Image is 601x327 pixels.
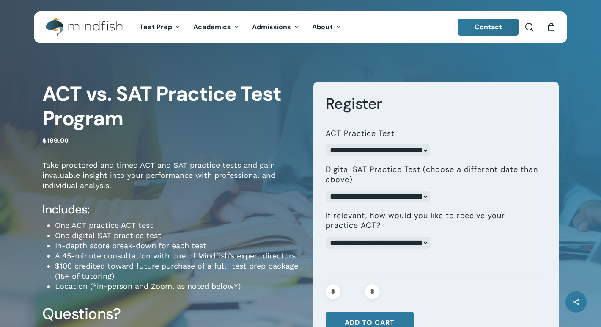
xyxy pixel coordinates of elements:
[42,82,301,131] h1: ACT vs. SAT Practice Test Program
[458,19,519,36] a: Contact
[187,24,246,31] a: Academics
[326,211,540,231] label: If relevant, how would you like to receive your practice ACT?
[133,24,187,31] a: Test Prep
[42,304,301,324] h3: Questions?
[55,261,301,281] li: $100 credited toward future purchase of a full test prep package (15+ of tutoring)
[193,22,231,31] span: Academics
[42,160,301,202] p: Take proctored and timed ACT and SAT practice tests and gain invaluable insight into your perform...
[475,22,502,31] span: Contact
[133,11,347,43] nav: Main Menu
[326,94,546,114] h3: Register
[42,136,47,144] span: $
[34,11,567,43] header: Main Menu
[326,165,540,185] label: Digital SAT Practice Test (choose a different date than above)
[55,251,301,261] li: A 45-minute consultation with one of Mindfish’s expert directors
[55,230,301,241] li: One digital SAT practice test
[42,136,69,144] bdi: 199.00
[246,24,306,31] a: Admissions
[55,241,301,251] li: In-depth score break-down for each test
[55,220,301,230] li: One ACT practice ACT test
[306,24,348,31] a: About
[343,284,362,299] input: Product quantity
[312,22,333,31] span: About
[55,281,301,291] li: Location (*in-person and Zoom, as noted below*)
[140,22,172,31] span: Test Prep
[252,22,291,31] span: Admissions
[42,202,301,217] h4: Includes:
[326,129,395,139] label: ACT Practice Test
